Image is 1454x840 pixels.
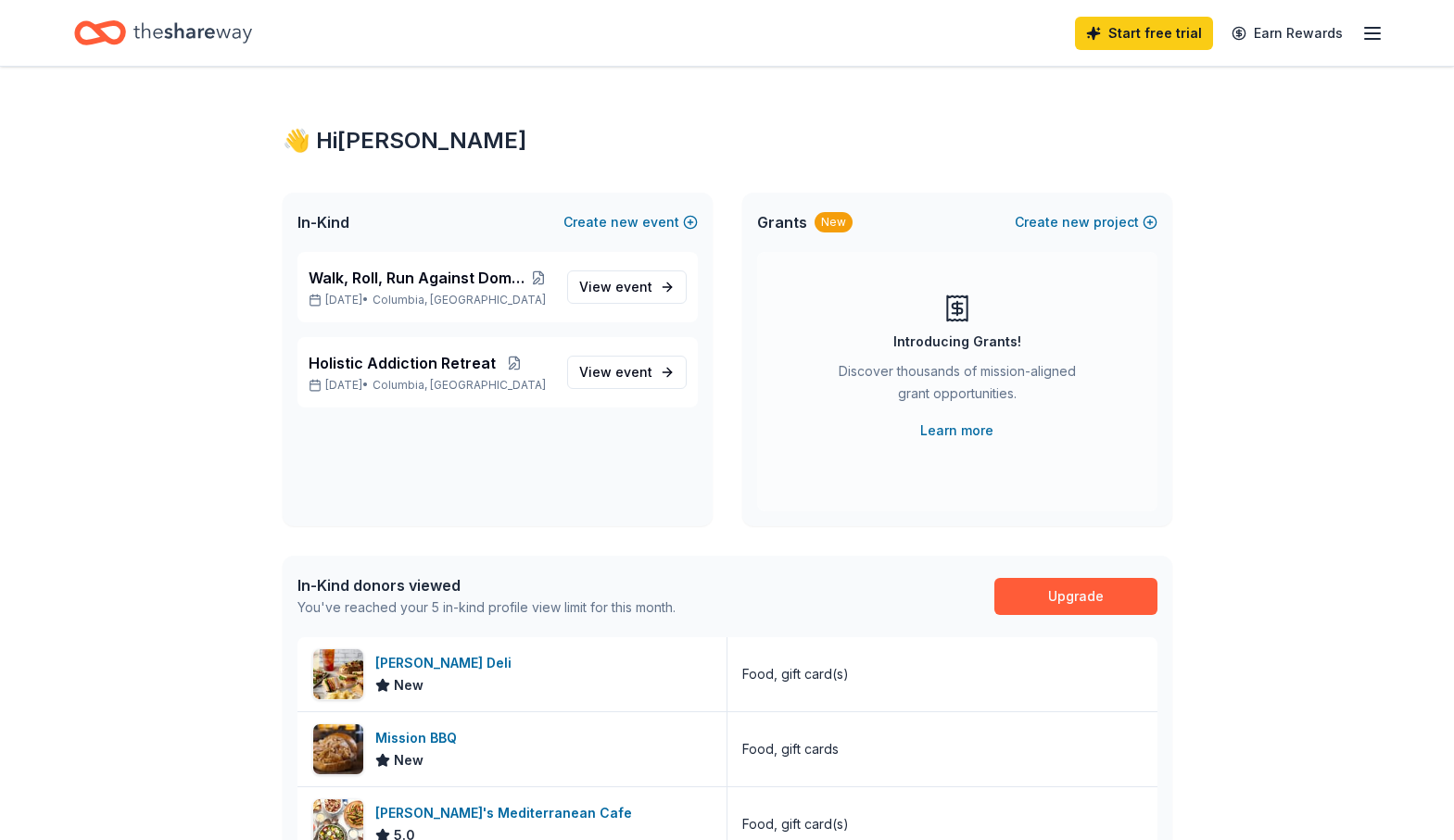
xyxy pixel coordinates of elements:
div: [PERSON_NAME]'s Mediterranean Cafe [375,802,639,824]
span: new [611,211,638,233]
div: Food, gift card(s) [742,813,849,835]
button: Createnewevent [563,211,698,233]
span: New [394,674,424,696]
span: View [579,361,652,383]
div: [PERSON_NAME] Deli [375,652,519,674]
a: Earn Rewards [1220,17,1354,50]
span: Holistic Addiction Retreat [309,352,496,374]
div: In-Kind donors viewed [297,574,676,596]
img: Image for McAlister's Deli [313,649,363,699]
div: Discover thousands of mission-aligned grant opportunities. [831,360,1083,412]
a: Upgrade [994,578,1157,615]
div: Food, gift card(s) [742,663,849,685]
a: Learn more [920,420,993,442]
div: Food, gift cards [742,738,839,760]
span: View [579,276,652,298]
a: View event [567,270,687,304]
p: [DATE] • [309,378,552,393]
span: new [1062,211,1090,233]
span: Grants [757,211,807,233]
span: Columbia, [GEOGRAPHIC_DATA] [373,293,546,307]
span: event [615,364,652,380]
div: Introducing Grants! [893,331,1021,353]
div: Mission BBQ [375,727,464,749]
a: Home [74,11,252,55]
button: Createnewproject [1015,211,1157,233]
div: 👋 Hi [PERSON_NAME] [283,126,1172,156]
span: Columbia, [GEOGRAPHIC_DATA] [373,378,546,393]
div: New [815,212,853,232]
span: In-Kind [297,211,349,233]
span: New [394,749,424,771]
p: [DATE] • [309,293,552,307]
span: event [615,279,652,295]
a: Start free trial [1075,17,1213,50]
img: Image for Mission BBQ [313,724,363,774]
div: You've reached your 5 in-kind profile view limit for this month. [297,596,676,619]
span: Walk, Roll, Run Against Domestic Violence [309,267,526,289]
a: View event [567,356,687,389]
